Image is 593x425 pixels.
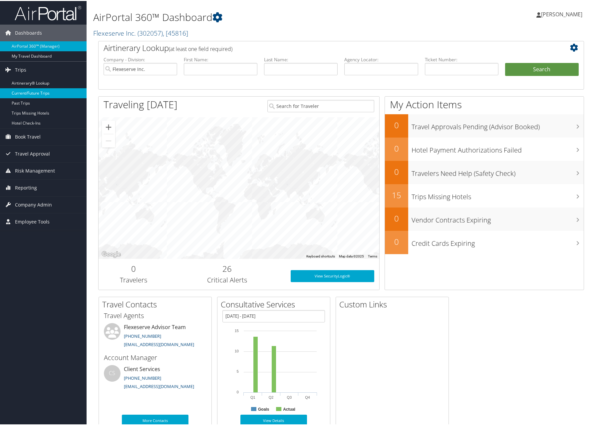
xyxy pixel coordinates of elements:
h1: AirPortal 360™ Dashboard [93,9,424,23]
button: Zoom in [102,120,115,133]
a: 0Hotel Payment Authorizations Failed [385,137,584,160]
a: [EMAIL_ADDRESS][DOMAIN_NAME] [124,340,194,346]
button: Keyboard shortcuts [306,253,335,258]
a: 0Travelers Need Help (Safety Check) [385,160,584,183]
a: Flexeserve Inc. [93,28,188,37]
h3: Critical Alerts [174,274,281,284]
a: Open this area in Google Maps (opens a new window) [100,249,122,258]
span: Book Travel [15,128,41,144]
text: Q3 [287,394,292,398]
tspan: 15 [235,328,239,332]
img: Google [100,249,122,258]
h2: Airtinerary Lookup [104,41,538,53]
h3: Credit Cards Expiring [412,234,584,247]
text: Actual [283,406,295,411]
text: Q4 [305,394,310,398]
h2: Consultative Services [221,298,330,309]
span: Travel Approval [15,145,50,161]
li: Client Services [101,364,210,391]
label: First Name: [184,55,257,62]
li: Flexeserve Advisor Team [101,322,210,349]
label: Company - Division: [104,55,177,62]
text: Q2 [269,394,274,398]
label: Agency Locator: [344,55,418,62]
a: [PHONE_NUMBER] [124,332,161,338]
a: [EMAIL_ADDRESS][DOMAIN_NAME] [124,382,194,388]
h2: 0 [385,119,408,130]
div: CS [104,364,121,381]
text: Q1 [250,394,255,398]
h3: Vendor Contracts Expiring [412,211,584,224]
h2: 0 [104,262,164,273]
button: Zoom out [102,133,115,147]
text: Goals [258,406,269,411]
h2: 0 [385,142,408,153]
h2: 0 [385,165,408,177]
label: Ticket Number: [425,55,498,62]
span: Map data ©2025 [339,253,364,257]
span: Company Admin [15,196,52,212]
h3: Travelers Need Help (Safety Check) [412,165,584,177]
span: [PERSON_NAME] [541,10,582,17]
span: Dashboards [15,24,42,40]
h2: 15 [385,189,408,200]
a: [PHONE_NUMBER] [124,374,161,380]
tspan: 10 [235,348,239,352]
span: Employee Tools [15,212,50,229]
a: 0Vendor Contracts Expiring [385,207,584,230]
h2: Travel Contacts [102,298,211,309]
a: 0Travel Approvals Pending (Advisor Booked) [385,113,584,137]
h3: Travel Approvals Pending (Advisor Booked) [412,118,584,131]
h3: Trips Missing Hotels [412,188,584,201]
span: ( 302057 ) [138,28,163,37]
img: airportal-logo.png [15,4,81,20]
span: (at least one field required) [169,44,232,52]
h1: My Action Items [385,97,584,111]
h3: Hotel Payment Authorizations Failed [412,141,584,154]
h2: Custom Links [339,298,448,309]
label: Last Name: [264,55,338,62]
tspan: 0 [237,389,239,393]
button: Search [505,62,579,75]
span: Risk Management [15,162,55,178]
a: 15Trips Missing Hotels [385,183,584,207]
h2: 26 [174,262,281,273]
h3: Travel Agents [104,310,206,319]
span: Trips [15,61,26,77]
h3: Travelers [104,274,164,284]
h2: 0 [385,235,408,246]
h2: 0 [385,212,408,223]
span: , [ 45816 ] [163,28,188,37]
a: 0Credit Cards Expiring [385,230,584,253]
a: [PERSON_NAME] [536,3,589,23]
tspan: 5 [237,368,239,372]
h1: Traveling [DATE] [104,97,177,111]
a: Terms (opens in new tab) [368,253,377,257]
span: Reporting [15,179,37,195]
a: View SecurityLogic® [291,269,374,281]
h3: Account Manager [104,352,206,361]
input: Search for Traveler [267,99,374,111]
